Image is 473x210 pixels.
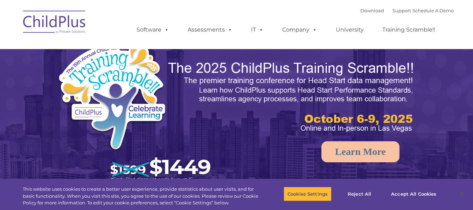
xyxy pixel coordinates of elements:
[284,187,332,201] button: Cookies Settings
[20,6,90,41] img: ChildPlus by Procare Solutions
[454,186,469,202] button: Close
[321,141,399,162] a: Learn More
[244,23,271,37] a: IT
[392,8,411,13] a: Support
[375,23,442,37] a: Training Scramble!!
[412,8,454,13] a: Schedule A Demo
[130,23,176,37] a: Software
[360,8,384,13] a: Download
[23,186,260,206] div: This website uses cookies to create a better user experience, provide statistics about user visit...
[275,23,324,37] a: Company
[387,187,440,201] button: Accept All Cookies
[329,23,371,37] a: University
[360,8,454,13] font: |
[181,23,239,37] a: Assessments
[338,187,381,201] button: Reject All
